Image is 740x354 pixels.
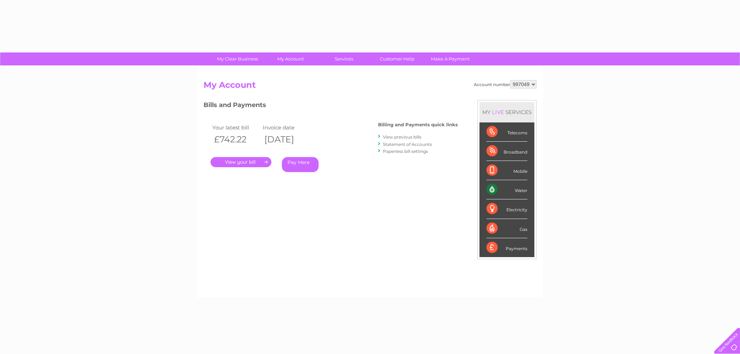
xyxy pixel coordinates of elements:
[211,123,261,132] td: Your latest bill
[204,100,458,112] h3: Bills and Payments
[486,199,527,219] div: Electricity
[486,161,527,180] div: Mobile
[421,52,479,65] a: Make A Payment
[261,123,311,132] td: Invoice date
[383,134,421,140] a: View previous bills
[378,122,458,127] h4: Billing and Payments quick links
[204,80,536,93] h2: My Account
[486,238,527,257] div: Payments
[486,219,527,238] div: Gas
[486,142,527,161] div: Broadband
[211,157,271,167] a: .
[486,122,527,142] div: Telecoms
[262,52,320,65] a: My Account
[491,109,505,115] div: LIVE
[486,180,527,199] div: Water
[383,142,432,147] a: Statement of Accounts
[479,102,534,122] div: MY SERVICES
[261,132,311,147] th: [DATE]
[474,80,536,88] div: Account number
[209,52,266,65] a: My Clear Business
[368,52,426,65] a: Customer Help
[211,132,261,147] th: £742.22
[282,157,319,172] a: Pay Here
[315,52,373,65] a: Services
[383,149,428,154] a: Paperless bill settings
